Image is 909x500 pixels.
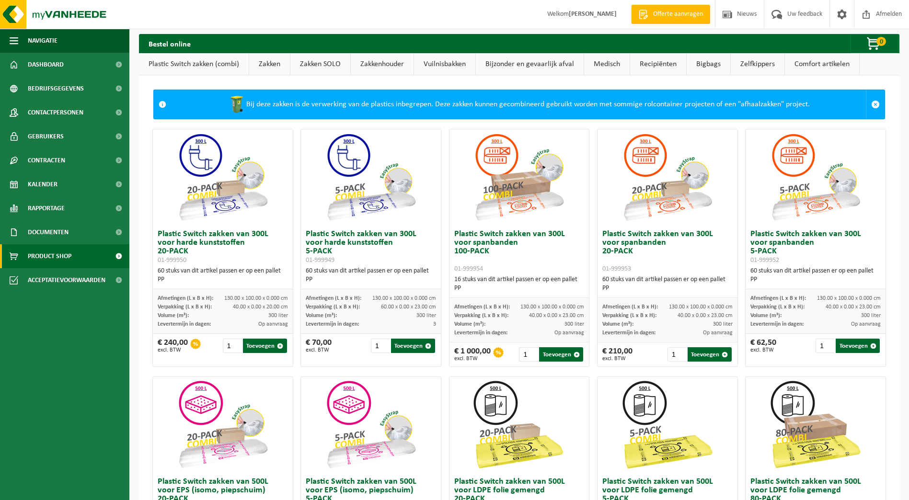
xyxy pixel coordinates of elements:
img: 01-999954 [471,129,567,225]
img: 01-999952 [768,129,863,225]
div: PP [306,275,436,284]
span: Volume (m³): [306,313,337,318]
h3: Plastic Switch zakken van 300L voor harde kunststoffen 20-PACK [158,230,288,264]
span: 40.00 x 0.00 x 23.00 cm [678,313,733,318]
div: € 240,00 [158,339,188,353]
a: Bijzonder en gevaarlijk afval [476,53,584,75]
h3: Plastic Switch zakken van 300L voor spanbanden 100-PACK [454,230,585,273]
a: Zakkenhouder [351,53,414,75]
span: Navigatie [28,29,58,53]
span: 130.00 x 100.00 x 0.000 cm [224,295,288,301]
span: Kalender [28,172,58,196]
div: € 210,00 [602,347,633,362]
span: 300 liter [713,321,733,327]
a: Offerte aanvragen [631,5,710,24]
span: Volume (m³): [158,313,189,318]
span: 0 [876,37,886,46]
button: 0 [851,34,898,53]
span: 01-999952 [750,257,779,264]
img: 01-999950 [175,129,271,225]
span: Afmetingen (L x B x H): [750,295,806,301]
div: 60 stuks van dit artikel passen er op een pallet [750,267,881,284]
span: excl. BTW [158,347,188,353]
span: Acceptatievoorwaarden [28,268,105,292]
input: 1 [667,347,687,362]
span: Product Shop [28,244,71,268]
span: Rapportage [28,196,65,220]
img: 01-999955 [323,377,419,473]
span: Afmetingen (L x B x H): [158,295,213,301]
span: 130.00 x 100.00 x 0.000 cm [669,304,733,310]
span: 01-999949 [306,257,334,264]
strong: [PERSON_NAME] [569,11,617,18]
input: 1 [519,347,538,362]
span: Afmetingen (L x B x H): [454,304,510,310]
span: 40.00 x 0.00 x 23.00 cm [826,304,881,310]
span: Op aanvraag [851,321,881,327]
span: 01-999950 [158,257,186,264]
div: PP [454,284,585,293]
div: € 70,00 [306,339,332,353]
span: excl. BTW [306,347,332,353]
span: Op aanvraag [703,330,733,336]
span: Levertermijn in dagen: [306,321,359,327]
span: Volume (m³): [454,321,485,327]
span: Afmetingen (L x B x H): [602,304,658,310]
span: 130.00 x 100.00 x 0.000 cm [817,295,881,301]
span: Verpakking (L x B x H): [306,304,360,310]
a: Plastic Switch zakken (combi) [139,53,249,75]
span: Offerte aanvragen [651,10,705,19]
span: 130.00 x 100.00 x 0.000 cm [520,304,584,310]
a: Vuilnisbakken [414,53,475,75]
span: Verpakking (L x B x H): [602,313,656,318]
span: Gebruikers [28,125,64,148]
span: 60.00 x 0.00 x 23.00 cm [381,304,436,310]
input: 1 [223,339,242,353]
div: € 62,50 [750,339,776,353]
h2: Bestel online [139,34,200,53]
h3: Plastic Switch zakken van 300L voor spanbanden 20-PACK [602,230,733,273]
span: excl. BTW [750,347,776,353]
a: Bigbags [687,53,730,75]
a: Zakken SOLO [290,53,350,75]
img: 01-999949 [323,129,419,225]
input: 1 [816,339,835,353]
a: Comfort artikelen [785,53,859,75]
span: 300 liter [268,313,288,318]
div: Bij deze zakken is de verwerking van de plastics inbegrepen. Deze zakken kunnen gecombineerd gebr... [171,90,866,119]
span: Levertermijn in dagen: [454,330,507,336]
span: 300 liter [416,313,436,318]
span: Dashboard [28,53,64,77]
button: Toevoegen [836,339,880,353]
div: PP [602,284,733,293]
span: excl. BTW [454,356,491,362]
span: 3 [433,321,436,327]
div: 16 stuks van dit artikel passen er op een pallet [454,275,585,293]
span: 01-999954 [454,265,483,273]
div: 60 stuks van dit artikel passen er op een pallet [158,267,288,284]
a: Zakken [249,53,290,75]
a: Medisch [584,53,630,75]
span: Levertermijn in dagen: [602,330,656,336]
a: Recipiënten [630,53,686,75]
span: 40.00 x 0.00 x 23.00 cm [529,313,584,318]
img: WB-0240-HPE-GN-50.png [227,95,246,114]
span: 300 liter [564,321,584,327]
div: € 1 000,00 [454,347,491,362]
span: Op aanvraag [258,321,288,327]
img: 01-999956 [175,377,271,473]
h3: Plastic Switch zakken van 300L voor harde kunststoffen 5-PACK [306,230,436,264]
span: Volume (m³): [602,321,633,327]
span: 300 liter [861,313,881,318]
img: 01-999968 [768,377,863,473]
h3: Plastic Switch zakken van 300L voor spanbanden 5-PACK [750,230,881,264]
div: PP [158,275,288,284]
span: 40.00 x 0.00 x 20.00 cm [233,304,288,310]
div: 60 stuks van dit artikel passen er op een pallet [602,275,733,293]
img: 01-999964 [471,377,567,473]
span: Volume (m³): [750,313,782,318]
span: Contracten [28,148,65,172]
div: 60 stuks van dit artikel passen er op een pallet [306,267,436,284]
span: Verpakking (L x B x H): [750,304,805,310]
span: Bedrijfsgegevens [28,77,84,101]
